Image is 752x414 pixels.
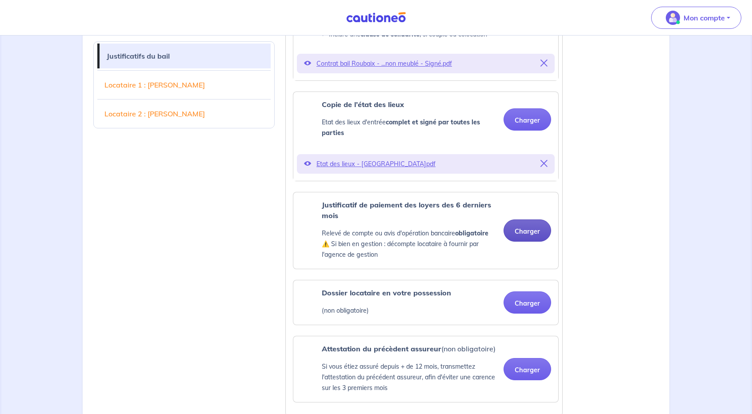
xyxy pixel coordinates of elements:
strong: obligatoire [455,229,488,237]
strong: Attestation du précèdent assureur [322,344,441,353]
p: (non obligatoire) [322,305,451,316]
div: categoryName: previous-insurer-proof-landlord, userCategory: lessor [293,336,559,402]
div: categoryName: inventory-upon-arrival-landlord, userCategory: lessor [293,92,559,181]
p: Relevé de compte ou avis d'opération bancaire ⚠️ Si bien en gestion : décompte locataire à fourni... [322,228,496,260]
a: Locataire 2 : [PERSON_NAME] [97,101,271,126]
button: Supprimer [540,57,548,70]
strong: complet et signé par toutes les parties [322,118,480,137]
p: (non obligatoire) [322,343,496,354]
button: Supprimer [540,158,548,170]
p: Etat des lieux d'entrée [322,117,496,138]
a: Locataire 1 : [PERSON_NAME] [97,72,271,97]
img: Cautioneo [343,12,409,23]
strong: Dossier locataire en votre possession [322,288,451,297]
p: Contrat bail Roubaix - ...non meublé - Signé.pdf [316,57,535,70]
strong: Justificatif de paiement des loyers des 6 derniers mois [322,200,491,220]
img: illu_account_valid_menu.svg [666,11,680,25]
strong: Copie de l’état des lieux [322,100,404,109]
button: Charger [504,219,551,242]
a: Justificatifs du bail [100,44,271,68]
button: Charger [504,358,551,380]
button: illu_account_valid_menu.svgMon compte [651,7,741,29]
button: Charger [504,108,551,131]
p: Mon compte [684,12,725,23]
div: categoryName: profile-landlord, userCategory: lessor [293,280,559,325]
p: Si vous étiez assuré depuis + de 12 mois, transmettez l'attestation du précédent assureur, afin d... [322,361,496,393]
div: categoryName: rent-receipt-landlord, userCategory: lessor [293,192,559,269]
p: Etat des lieux - [GEOGRAPHIC_DATA]pdf [316,158,535,170]
button: Charger [504,291,551,314]
button: Voir [304,57,311,70]
button: Voir [304,158,311,170]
